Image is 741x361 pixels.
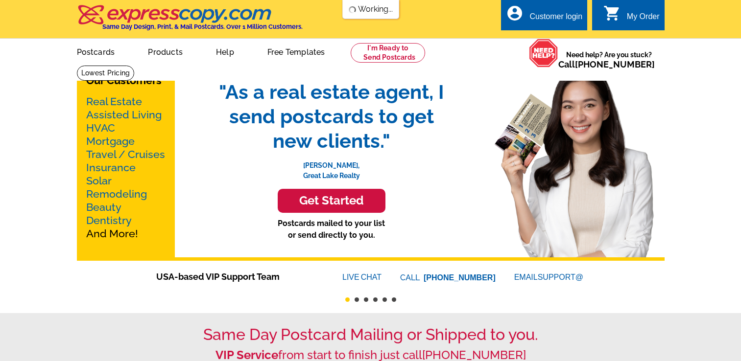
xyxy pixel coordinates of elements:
[86,201,121,213] a: Beauty
[348,6,356,14] img: loading...
[514,273,585,281] a: EMAILSUPPORT@
[364,297,368,302] button: 3 of 6
[355,297,359,302] button: 2 of 6
[61,40,131,63] a: Postcards
[603,11,660,23] a: shopping_cart My Order
[86,148,165,160] a: Travel / Cruises
[86,175,112,187] a: Solar
[373,297,378,302] button: 4 of 6
[342,271,361,283] font: LIVE
[200,40,250,63] a: Help
[209,153,454,181] p: [PERSON_NAME], Great Lake Realty
[132,40,198,63] a: Products
[603,4,621,22] i: shopping_cart
[209,80,454,153] span: "As a real estate agent, I send postcards to get new clients."
[345,297,350,302] button: 1 of 6
[382,297,387,302] button: 5 of 6
[86,188,147,200] a: Remodeling
[506,4,524,22] i: account_circle
[290,194,373,208] h3: Get Started
[86,109,162,121] a: Assisted Living
[209,189,454,213] a: Get Started
[86,122,115,134] a: HVAC
[424,273,496,282] a: [PHONE_NUMBER]
[86,214,132,226] a: Dentistry
[156,270,313,283] span: USA-based VIP Support Team
[86,135,135,147] a: Mortgage
[77,12,303,30] a: Same Day Design, Print, & Mail Postcards. Over 1 Million Customers.
[529,12,582,26] div: Customer login
[342,273,382,281] a: LIVECHAT
[392,297,396,302] button: 6 of 6
[627,12,660,26] div: My Order
[209,218,454,241] p: Postcards mailed to your list or send directly to you.
[252,40,341,63] a: Free Templates
[102,23,303,30] h4: Same Day Design, Print, & Mail Postcards. Over 1 Million Customers.
[529,39,558,68] img: help
[538,271,585,283] font: SUPPORT@
[86,161,136,174] a: Insurance
[558,50,660,69] span: Need help? Are you stuck?
[86,95,166,240] p: And More!
[77,325,665,344] h1: Same Day Postcard Mailing or Shipped to you.
[506,11,582,23] a: account_circle Customer login
[86,95,142,108] a: Real Estate
[575,59,655,69] a: [PHONE_NUMBER]
[400,272,421,284] font: CALL
[558,59,655,69] span: Call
